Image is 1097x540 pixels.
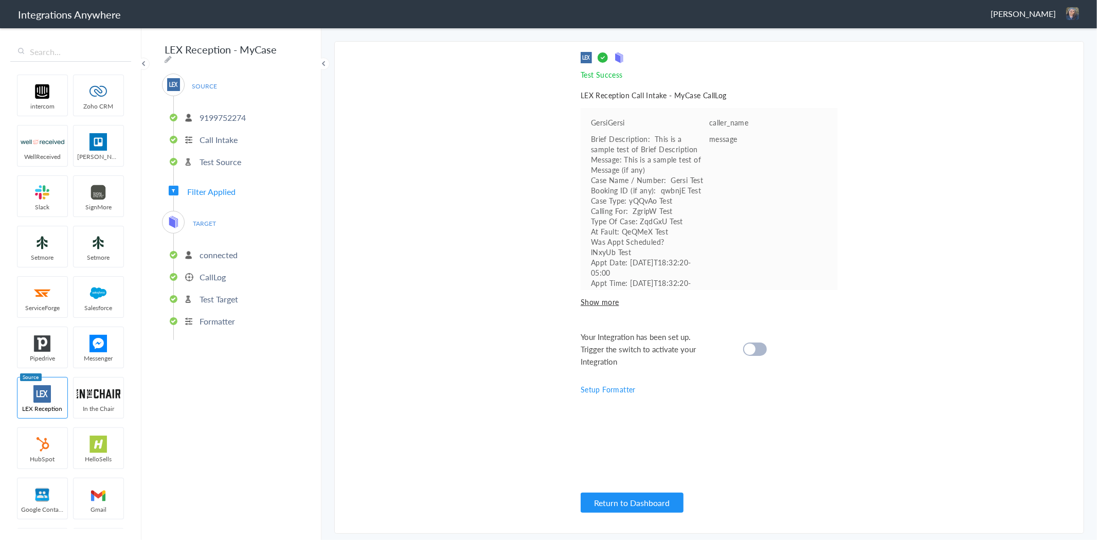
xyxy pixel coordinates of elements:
[581,331,714,368] span: Your Integration has been set up. Trigger the switch to activate your Integration
[21,133,64,151] img: wr-logo.svg
[17,203,67,211] span: Slack
[17,354,67,363] span: Pipedrive
[17,102,67,111] span: intercom
[17,152,67,161] span: WellReceived
[74,303,123,312] span: Salesforce
[200,271,226,283] p: CallLog
[200,156,241,168] p: Test Source
[187,186,236,197] span: Filter Applied
[1066,7,1079,20] img: 20220323-131827.jpg
[74,354,123,363] span: Messenger
[17,455,67,463] span: HubSpot
[581,297,838,307] span: Show more
[17,253,67,262] span: Setmore
[709,117,828,128] p: caller_name
[77,133,120,151] img: trello.png
[77,184,120,201] img: signmore-logo.png
[21,385,64,403] img: lex-app-logo.svg
[591,134,709,319] pre: Brief Description: This is a sample test of Brief Description Message: This is a sample test of M...
[77,284,120,302] img: salesforce-logo.svg
[21,83,64,100] img: intercom-logo.svg
[21,335,64,352] img: pipedrive.png
[74,102,123,111] span: Zoho CRM
[200,112,246,123] p: 9199752274
[74,505,123,514] span: Gmail
[21,436,64,453] img: hubspot-logo.svg
[709,134,828,144] p: message
[185,79,224,93] span: SOURCE
[581,384,636,394] a: Setup Formatter
[200,315,235,327] p: Formatter
[185,217,224,230] span: TARGET
[581,69,838,80] p: Test Success
[77,385,120,403] img: inch-logo.svg
[17,404,67,413] span: LEX Reception
[74,404,123,413] span: In the Chair
[18,7,121,22] h1: Integrations Anywhere
[581,493,684,513] button: Return to Dashboard
[17,303,67,312] span: ServiceForge
[200,134,238,146] p: Call Intake
[591,117,709,128] pre: GersiGersi
[167,78,180,91] img: lex-app-logo.svg
[200,249,238,261] p: connected
[77,335,120,352] img: FBM.png
[991,8,1056,20] span: [PERSON_NAME]
[74,203,123,211] span: SignMore
[614,52,625,63] img: target
[21,234,64,251] img: setmoreNew.jpg
[77,83,120,100] img: zoho-logo.svg
[21,486,64,503] img: googleContact_logo.png
[200,293,238,305] p: Test Target
[74,455,123,463] span: HelloSells
[17,505,67,514] span: Google Contacts
[10,42,131,62] input: Search...
[74,253,123,262] span: Setmore
[77,234,120,251] img: setmoreNew.jpg
[21,184,64,201] img: slack-logo.svg
[74,152,123,161] span: [PERSON_NAME]
[77,486,120,503] img: gmail-logo.svg
[581,90,838,100] h5: LEX Reception Call Intake - MyCase CallLog
[77,436,120,453] img: hs-app-logo.svg
[167,215,180,228] img: mycase-logo-new.svg
[21,284,64,302] img: serviceforge-icon.png
[581,52,592,63] img: source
